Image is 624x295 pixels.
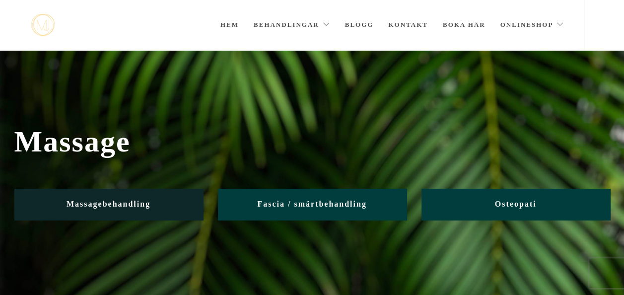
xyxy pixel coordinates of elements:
[14,189,203,220] a: Massagebehandling
[495,200,537,209] span: Osteopati
[218,189,407,220] a: Fascia / smärtbehandling
[31,14,55,36] img: mjstudio
[67,200,150,209] span: Massagebehandling
[257,200,366,209] span: Fascia / smärtbehandling
[14,125,610,159] span: Massage
[31,14,55,36] a: mjstudio mjstudio mjstudio
[421,189,610,220] a: Osteopati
